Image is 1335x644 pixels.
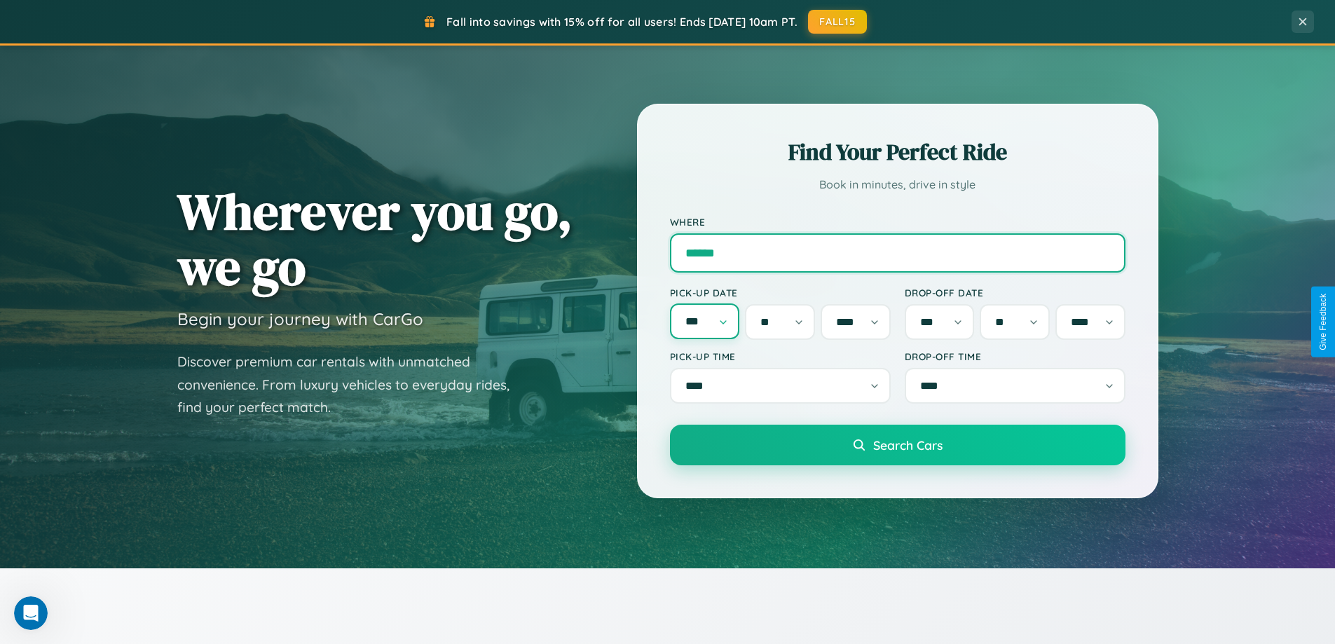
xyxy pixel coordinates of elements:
[177,184,573,294] h1: Wherever you go, we go
[670,287,891,299] label: Pick-up Date
[808,10,867,34] button: FALL15
[177,308,423,329] h3: Begin your journey with CarGo
[177,350,528,419] p: Discover premium car rentals with unmatched convenience. From luxury vehicles to everyday rides, ...
[905,350,1125,362] label: Drop-off Time
[670,350,891,362] label: Pick-up Time
[1318,294,1328,350] div: Give Feedback
[670,216,1125,228] label: Where
[873,437,943,453] span: Search Cars
[14,596,48,630] iframe: Intercom live chat
[670,425,1125,465] button: Search Cars
[670,137,1125,167] h2: Find Your Perfect Ride
[446,15,797,29] span: Fall into savings with 15% off for all users! Ends [DATE] 10am PT.
[670,174,1125,195] p: Book in minutes, drive in style
[905,287,1125,299] label: Drop-off Date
